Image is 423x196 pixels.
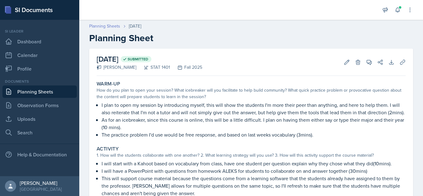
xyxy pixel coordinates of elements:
[128,57,148,62] span: Submitted
[102,131,406,138] p: The practice problem I'd use would be free response, and based on last weeks vocabulary (3mins).
[2,79,77,84] div: Documents
[102,167,406,175] p: I will have a PowerPoint with questions from homework ALEKS for students to collaborate on and an...
[89,23,120,29] a: Planning Sheets
[20,180,62,186] div: [PERSON_NAME]
[102,160,406,167] p: I will start with a Kahoot based on vocabulary from class, have one student per question explain ...
[97,146,119,152] label: Activity
[97,81,120,87] label: Warm-Up
[136,64,170,71] div: STAT 1401
[102,116,406,131] p: As for an icebreaker, since this course is online, this will be a little difficult. I plan on hav...
[2,28,77,34] div: Si leader
[2,49,77,61] a: Calendar
[2,63,77,75] a: Profile
[89,33,413,44] h2: Planning Sheet
[97,152,406,159] div: 1. How will the students collaborate with one another? 2. What learning strategy will you use? 3....
[2,35,77,48] a: Dashboard
[2,148,77,161] div: Help & Documentation
[102,101,406,116] p: I plan to open my session by introducing myself, this will show the students I'm more their peer ...
[2,85,77,98] a: Planning Sheets
[97,54,202,65] h2: [DATE]
[2,126,77,139] a: Search
[129,23,141,29] div: [DATE]
[20,186,62,192] div: [GEOGRAPHIC_DATA]
[2,113,77,125] a: Uploads
[2,99,77,111] a: Observation Forms
[97,64,136,71] div: [PERSON_NAME]
[97,87,406,100] div: How do you plan to open your session? What icebreaker will you facilitate to help build community...
[170,64,202,71] div: Fall 2025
